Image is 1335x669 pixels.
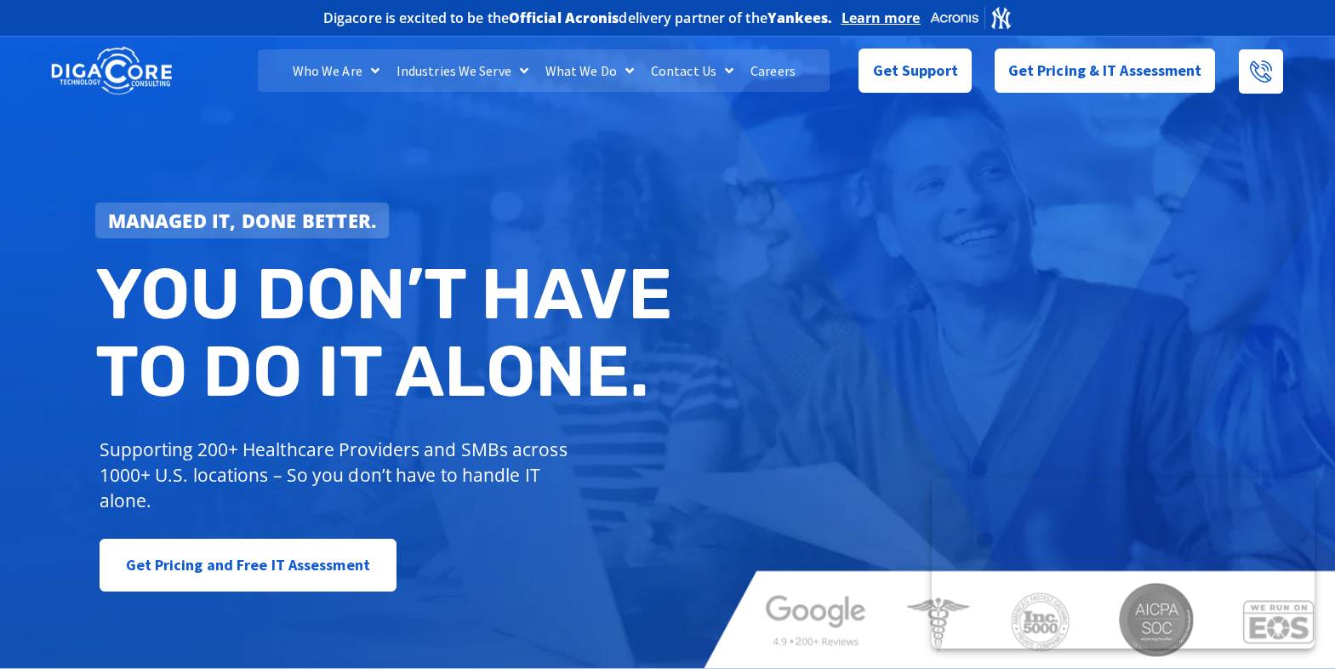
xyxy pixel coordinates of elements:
[95,255,681,411] h2: You don’t have to do IT alone.
[284,49,388,92] a: Who We Are
[537,49,642,92] a: What We Do
[642,49,742,92] a: Contact Us
[509,9,619,27] b: Official Acronis
[108,208,377,233] strong: Managed IT, done better.
[258,49,830,92] nav: Menu
[126,548,370,582] span: Get Pricing and Free IT Assessment
[767,9,833,27] b: Yankees.
[388,49,537,92] a: Industries We Serve
[929,5,1013,30] img: Acronis
[100,539,397,592] a: Get Pricing and Free IT Assessment
[742,49,804,92] a: Careers
[323,11,833,25] h2: Digacore is excited to be the delivery partner of the
[995,49,1216,93] a: Get Pricing & IT Assessment
[1008,54,1202,88] span: Get Pricing & IT Assessment
[873,54,958,88] span: Get Support
[95,203,390,238] a: Managed IT, done better.
[859,49,972,93] a: Get Support
[100,437,575,513] p: Supporting 200+ Healthcare Providers and SMBs across 1000+ U.S. locations – So you don’t have to ...
[51,45,172,97] img: DigaCore Technology Consulting
[842,9,921,26] a: Learn more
